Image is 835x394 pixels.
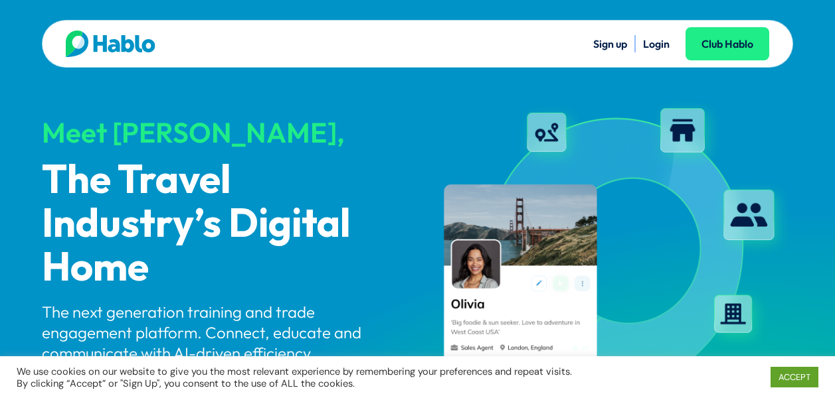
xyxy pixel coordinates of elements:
[66,31,155,57] img: Hablo logo main 2
[42,302,407,364] p: The next generation training and trade engagement platform. Connect, educate and communicate with...
[686,27,769,60] a: Club Hablo
[771,367,818,387] a: ACCEPT
[17,365,578,389] div: We use cookies on our website to give you the most relevant experience by remembering your prefer...
[593,37,627,50] a: Sign up
[42,159,407,291] p: The Travel Industry’s Digital Home
[42,117,407,148] div: Meet [PERSON_NAME],
[643,37,670,50] a: Login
